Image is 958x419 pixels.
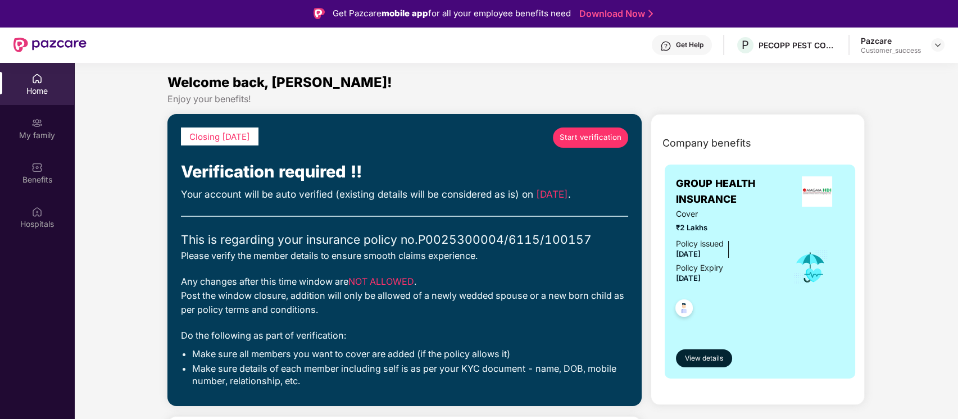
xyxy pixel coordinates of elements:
[802,176,832,207] img: insurerLogo
[192,363,629,387] li: Make sure details of each member including self is as per your KYC document - name, DOB, mobile n...
[167,74,392,90] span: Welcome back, [PERSON_NAME]!
[676,238,724,250] div: Policy issued
[933,40,942,49] img: svg+xml;base64,PHN2ZyBpZD0iRHJvcGRvd24tMzJ4MzIiIHhtbG5zPSJodHRwOi8vd3d3LnczLm9yZy8yMDAwL3N2ZyIgd2...
[536,188,568,200] span: [DATE]
[759,40,837,51] div: PECOPP PEST CONTROL SERVICES PRIVATE LIMITED
[648,8,653,20] img: Stroke
[181,249,629,263] div: Please verify the member details to ensure smooth claims experience.
[742,38,749,52] span: P
[553,127,628,148] a: Start verification
[676,349,732,367] button: View details
[676,208,777,220] span: Cover
[31,206,43,217] img: svg+xml;base64,PHN2ZyBpZD0iSG9zcGl0YWxzIiB4bWxucz0iaHR0cDovL3d3dy53My5vcmcvMjAwMC9zdmciIHdpZHRoPS...
[167,93,865,105] div: Enjoy your benefits!
[189,131,250,142] span: Closing [DATE]
[13,38,87,52] img: New Pazcare Logo
[181,329,629,343] div: Do the following as part of verification:
[685,353,723,364] span: View details
[676,274,701,283] span: [DATE]
[382,8,428,19] strong: mobile app
[676,249,701,258] span: [DATE]
[181,275,629,317] div: Any changes after this time window are . Post the window closure, addition will only be allowed o...
[662,135,751,151] span: Company benefits
[31,73,43,84] img: svg+xml;base64,PHN2ZyBpZD0iSG9tZSIgeG1sbnM9Imh0dHA6Ly93d3cudzMub3JnLzIwMDAvc3ZnIiB3aWR0aD0iMjAiIG...
[192,348,629,360] li: Make sure all members you want to cover are added (if the policy allows it)
[792,249,829,286] img: icon
[314,8,325,19] img: Logo
[676,262,723,274] div: Policy Expiry
[31,162,43,173] img: svg+xml;base64,PHN2ZyBpZD0iQmVuZWZpdHMiIHhtbG5zPSJodHRwOi8vd3d3LnczLm9yZy8yMDAwL3N2ZyIgd2lkdGg9Ij...
[670,296,698,324] img: svg+xml;base64,PHN2ZyB4bWxucz0iaHR0cDovL3d3dy53My5vcmcvMjAwMC9zdmciIHdpZHRoPSI0OC45NDMiIGhlaWdodD...
[660,40,671,52] img: svg+xml;base64,PHN2ZyBpZD0iSGVscC0zMngzMiIgeG1sbnM9Imh0dHA6Ly93d3cudzMub3JnLzIwMDAvc3ZnIiB3aWR0aD...
[676,222,777,234] span: ₹2 Lakhs
[676,176,789,208] span: GROUP HEALTH INSURANCE
[861,35,921,46] div: Pazcare
[560,131,622,143] span: Start verification
[579,8,650,20] a: Download Now
[181,230,629,249] div: This is regarding your insurance policy no. P0025300004/6115/100157
[348,276,414,287] span: NOT ALLOWED
[333,7,571,20] div: Get Pazcare for all your employee benefits need
[181,159,629,185] div: Verification required !!
[181,187,629,202] div: Your account will be auto verified (existing details will be considered as is) on .
[676,40,703,49] div: Get Help
[31,117,43,129] img: svg+xml;base64,PHN2ZyB3aWR0aD0iMjAiIGhlaWdodD0iMjAiIHZpZXdCb3g9IjAgMCAyMCAyMCIgZmlsbD0ibm9uZSIgeG...
[861,46,921,55] div: Customer_success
